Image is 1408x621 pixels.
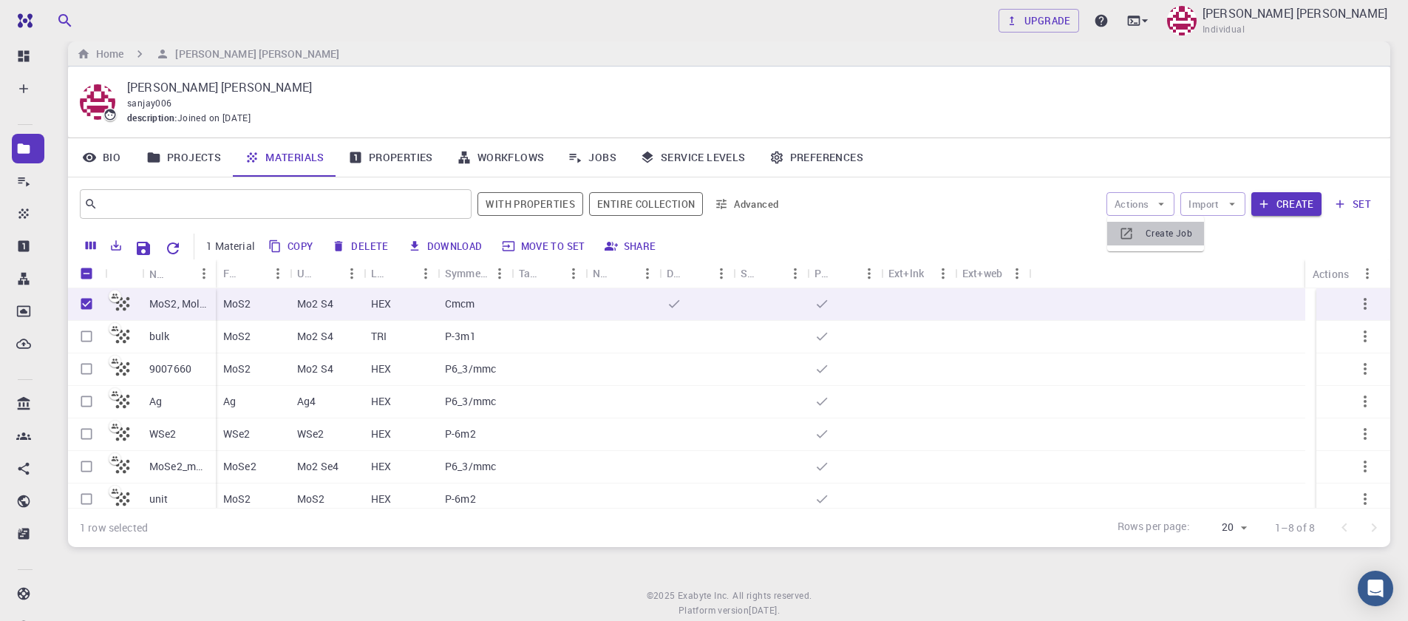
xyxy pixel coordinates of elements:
[488,262,511,285] button: Menu
[90,46,123,62] h6: Home
[223,427,251,441] p: WSe2
[364,259,438,288] div: Lattice
[589,192,703,216] span: Filter throughout whole library including sets (folders)
[445,259,488,288] div: Symmetry
[80,520,148,535] div: 1 row selected
[1106,192,1175,216] button: Actions
[1118,519,1190,536] p: Rows per page:
[585,259,659,288] div: Non-periodic
[223,362,251,376] p: MoS2
[1180,192,1245,216] button: Import
[732,588,812,603] span: All rights reserved.
[264,234,319,258] button: Copy
[149,259,169,288] div: Name
[216,259,290,288] div: Formula
[223,296,251,311] p: MoS2
[1203,4,1387,22] p: [PERSON_NAME] [PERSON_NAME]
[636,262,659,285] button: Menu
[371,427,391,441] p: HEX
[962,259,1002,288] div: Ext+web
[297,296,333,311] p: Mo2 S4
[931,262,955,285] button: Menu
[1275,520,1315,535] p: 1–8 of 8
[749,603,780,618] a: [DATE].
[297,259,316,288] div: Unit Cell Formula
[709,192,786,216] button: Advanced
[667,259,686,288] div: Default
[206,239,255,254] p: 1 Material
[1203,22,1245,37] span: Individual
[414,262,438,285] button: Menu
[297,492,325,506] p: MoS2
[857,262,881,285] button: Menu
[647,588,678,603] span: © 2025
[807,259,881,288] div: Public
[290,259,364,288] div: Unit Cell Formula
[127,78,1367,96] p: [PERSON_NAME] [PERSON_NAME]
[371,459,391,474] p: HEX
[593,259,612,288] div: Non-periodic
[404,234,489,258] button: Download
[142,259,216,288] div: Name
[223,394,236,409] p: Ag
[149,394,162,409] p: Ag
[955,259,1029,288] div: Ext+web
[192,262,216,285] button: Menu
[445,296,475,311] p: Cmcm
[760,262,783,285] button: Sort
[678,589,729,601] span: Exabyte Inc.
[223,259,242,288] div: Formula
[556,138,628,177] a: Jobs
[1305,259,1379,288] div: Actions
[445,138,557,177] a: Workflows
[749,604,780,616] span: [DATE] .
[297,394,316,409] p: Ag4
[371,329,387,344] p: TRI
[371,492,391,506] p: HEX
[612,262,636,285] button: Sort
[758,138,875,177] a: Preferences
[1146,226,1192,241] span: Create Job
[371,362,391,376] p: HEX
[149,362,191,376] p: 9007660
[233,138,336,177] a: Materials
[678,588,729,603] a: Exabyte Inc.
[445,362,496,376] p: P6_3/mmc
[336,138,445,177] a: Properties
[1167,6,1197,35] img: Sanjay Kumar Mahla
[371,296,391,311] p: HEX
[223,459,256,474] p: MoSe2
[783,262,807,285] button: Menu
[68,138,135,177] a: Bio
[888,259,924,288] div: Ext+lnk
[127,111,177,126] span: description :
[477,192,583,216] button: With properties
[1251,192,1322,216] button: Create
[445,427,476,441] p: P-6m2
[686,262,710,285] button: Sort
[223,329,251,344] p: MoS2
[105,259,142,288] div: Icon
[445,329,476,344] p: P-3m1
[628,138,758,177] a: Service Levels
[149,296,208,311] p: MoS2, Molybdenum Disulfide, HEX (P_3/mmc) 3D (Bulk), mp-2815
[497,234,591,258] button: Move to set
[169,46,339,62] h6: [PERSON_NAME] [PERSON_NAME]
[1327,192,1378,216] button: set
[297,427,324,441] p: WSe2
[659,259,733,288] div: Default
[103,234,129,257] button: Export
[371,259,390,288] div: Lattice
[327,234,394,258] button: Delete
[733,259,807,288] div: Shared
[242,262,266,285] button: Sort
[741,259,760,288] div: Shared
[1358,571,1393,606] div: Open Intercom Messenger
[477,192,583,216] span: Show only materials with calculated properties
[297,459,339,474] p: Mo2 Se4
[169,262,192,285] button: Sort
[679,603,749,618] span: Platform version
[538,262,562,285] button: Sort
[519,259,538,288] div: Tags
[12,13,33,28] img: logo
